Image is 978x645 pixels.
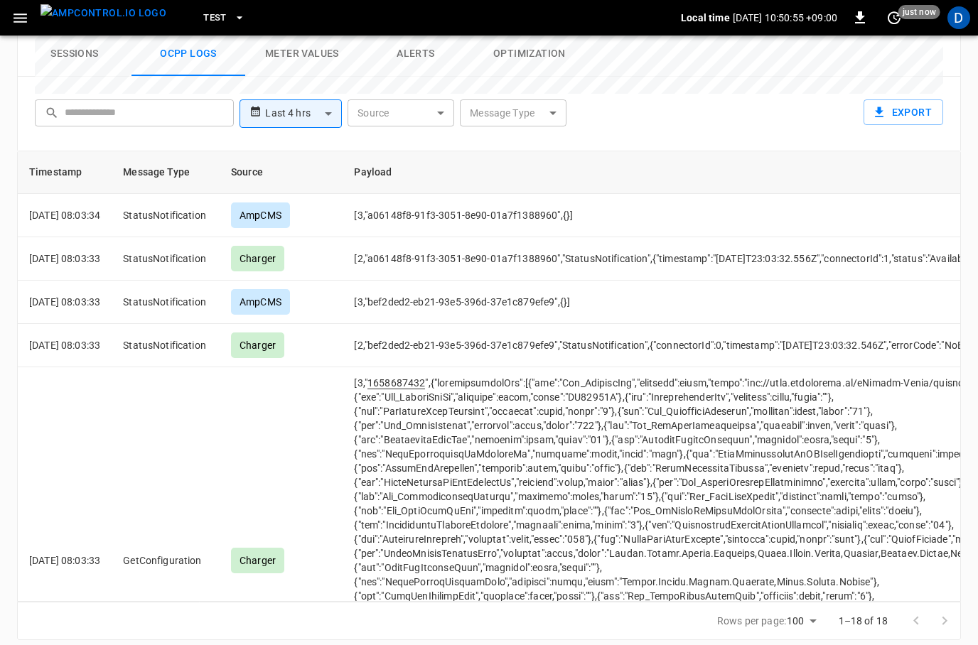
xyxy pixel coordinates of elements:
div: profile-icon [947,6,970,29]
button: Alerts [359,31,473,77]
p: [DATE] 08:03:33 [29,553,100,568]
span: Test [203,10,227,26]
p: [DATE] 10:50:55 +09:00 [733,11,837,25]
div: Charger [231,332,284,358]
p: Local time [681,11,730,25]
button: Export [864,99,943,126]
div: 100 [787,611,821,632]
div: Last 4 hrs [265,100,342,127]
div: Charger [231,548,284,573]
button: Test [198,4,251,32]
img: ampcontrol.io logo [41,4,166,22]
td: StatusNotification [112,324,220,367]
button: Meter Values [245,31,359,77]
th: Message Type [112,151,220,194]
p: [DATE] 08:03:33 [29,295,100,309]
button: set refresh interval [883,6,906,29]
button: Optimization [473,31,586,77]
span: just now [898,5,940,19]
p: [DATE] 08:03:34 [29,208,100,222]
p: [DATE] 08:03:33 [29,251,100,266]
button: Sessions [18,31,131,77]
button: Ocpp logs [131,31,245,77]
p: [DATE] 08:03:33 [29,338,100,352]
th: Source [220,151,343,194]
p: Rows per page: [717,614,786,628]
p: 1–18 of 18 [839,614,888,628]
th: Timestamp [18,151,112,194]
